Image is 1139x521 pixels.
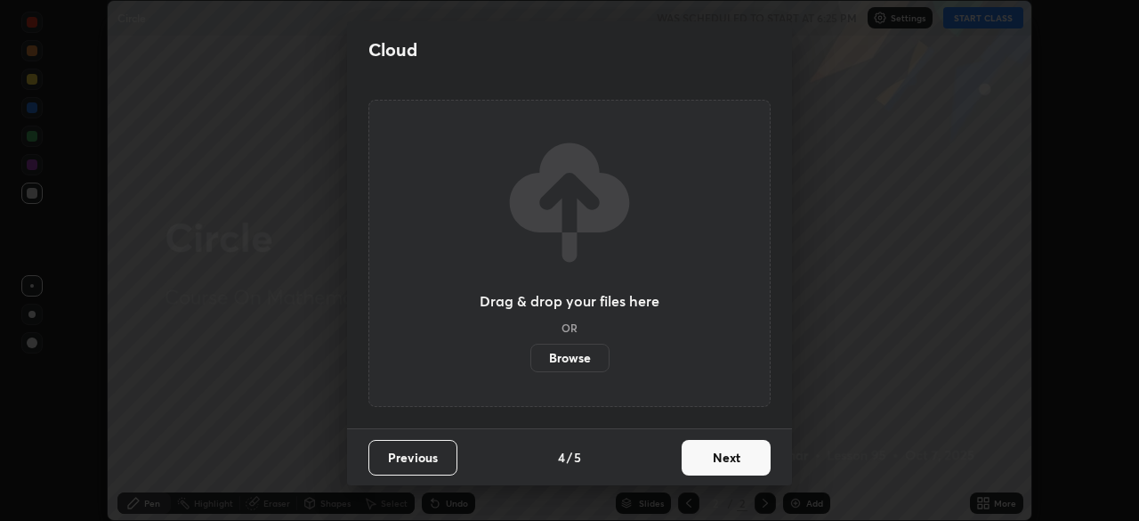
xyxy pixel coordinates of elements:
[368,440,457,476] button: Previous
[682,440,771,476] button: Next
[567,448,572,467] h4: /
[480,294,659,308] h3: Drag & drop your files here
[574,448,581,467] h4: 5
[558,448,565,467] h4: 4
[368,38,417,61] h2: Cloud
[561,322,578,333] h5: OR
